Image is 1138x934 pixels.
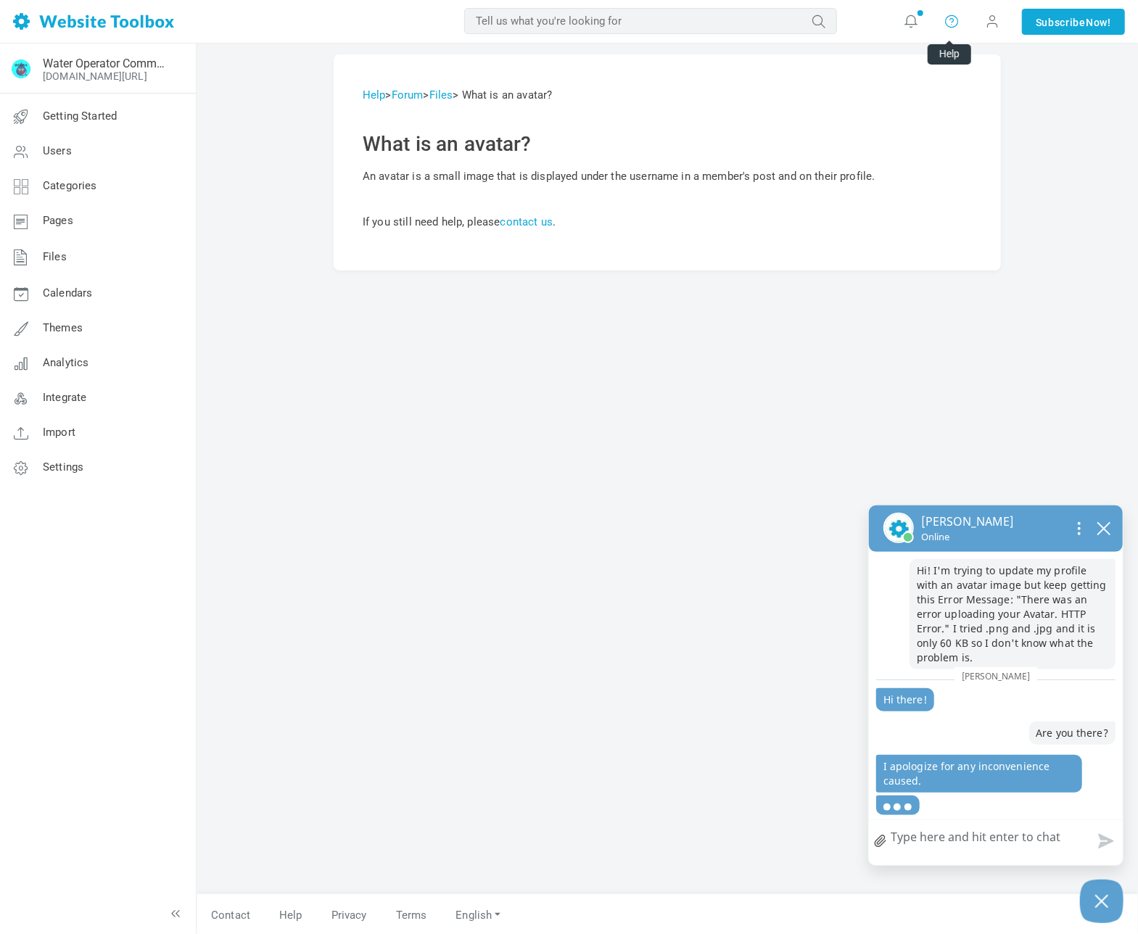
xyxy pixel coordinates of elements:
p: Are you there? [1029,722,1116,745]
a: Water Operator Community Forum [43,57,169,70]
a: contact us [500,215,553,228]
span: Categories [43,179,97,192]
p: Hi there! [876,688,934,711]
p: If you still need help, please . [363,196,972,231]
p: I apologize for any inconvenience caused. [876,755,1082,793]
span: Getting Started [43,109,117,123]
span: > > > What is an avatar? [363,88,552,102]
div: chat [869,552,1123,827]
div: olark chatbox [868,505,1123,866]
a: [DOMAIN_NAME][URL] [43,70,147,82]
a: SubscribeNow! [1022,9,1125,35]
span: Users [43,144,72,157]
span: Import [43,426,75,439]
a: Contact [197,903,265,928]
button: Open chat options menu [1066,516,1092,540]
button: close chatbox [1092,518,1116,538]
span: [PERSON_NAME] [954,667,1037,685]
p: [PERSON_NAME] [921,513,1014,530]
svg: three dots moving up and down to indicate typing [883,800,912,811]
button: Send message [1087,825,1123,858]
a: Privacy [317,903,382,928]
a: Help [363,88,386,102]
span: Settings [43,460,83,474]
a: Files [429,88,453,102]
span: Themes [43,321,83,334]
input: Tell us what you're looking for [464,8,837,34]
p: Online [921,530,1014,544]
span: Integrate [43,391,86,404]
img: WCUSA%20for%20Facebook.png [9,57,33,80]
div: Help [928,44,971,65]
span: English [455,909,492,922]
span: Analytics [43,356,88,369]
a: Forum [392,88,424,102]
span: Pages [43,214,73,227]
button: Close Chatbox [1080,880,1123,923]
img: Nikhitha's profile picture [883,513,914,543]
span: Calendars [43,286,92,299]
span: Files [43,250,67,263]
p: An avatar is a small image that is displayed under the username in a member's post and on their p... [363,168,972,185]
a: file upload [869,825,892,858]
span: Now! [1086,15,1111,30]
p: Hi! I'm trying to update my profile with an avatar image but keep getting this Error Message: "Th... [910,559,1116,669]
a: Help [265,903,317,928]
h2: What is an avatar? [363,132,972,157]
a: Terms [382,903,442,928]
